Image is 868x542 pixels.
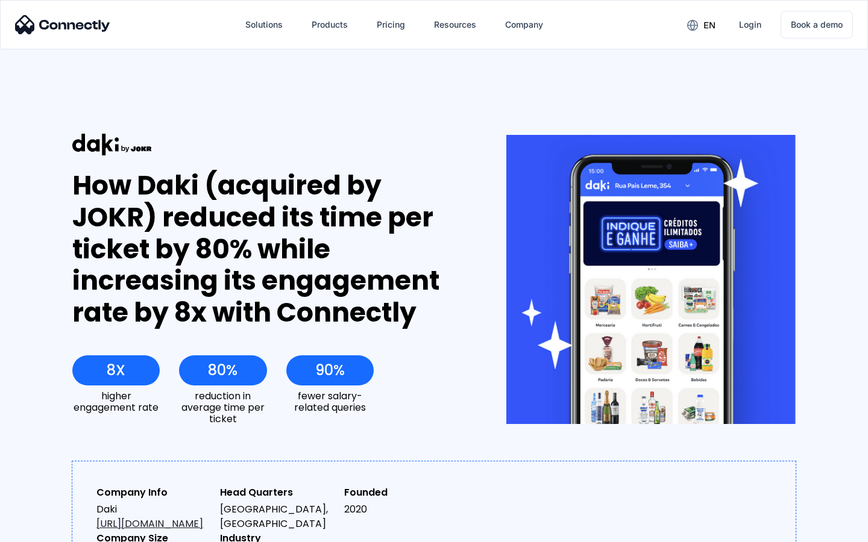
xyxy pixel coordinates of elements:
a: [URL][DOMAIN_NAME] [96,517,203,531]
img: Connectly Logo [15,15,110,34]
div: Company [505,16,543,33]
div: Login [739,16,761,33]
div: fewer salary-related queries [286,390,374,413]
a: Pricing [367,10,415,39]
a: Login [729,10,771,39]
div: higher engagement rate [72,390,160,413]
div: Solutions [245,16,283,33]
div: How Daki (acquired by JOKR) reduced its time per ticket by 80% while increasing its engagement ra... [72,170,462,329]
ul: Language list [24,521,72,538]
div: [GEOGRAPHIC_DATA], [GEOGRAPHIC_DATA] [220,502,334,531]
div: Founded [344,485,458,500]
div: Company Info [96,485,210,500]
div: 90% [315,362,345,379]
div: Daki [96,502,210,531]
div: Pricing [377,16,405,33]
aside: Language selected: English [12,521,72,538]
div: Head Quarters [220,485,334,500]
div: Products [312,16,348,33]
div: 2020 [344,502,458,517]
div: Resources [434,16,476,33]
div: reduction in average time per ticket [179,390,266,425]
div: 8X [107,362,125,379]
div: 80% [208,362,237,379]
a: Book a demo [781,11,853,39]
div: en [703,17,715,34]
